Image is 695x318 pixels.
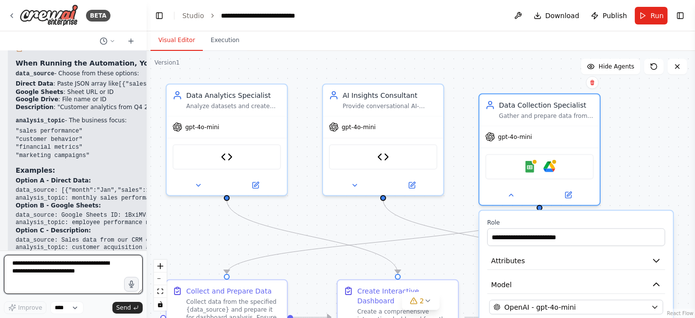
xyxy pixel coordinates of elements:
[543,161,555,173] img: Google Drive
[152,9,166,23] button: Hide left sidebar
[16,117,65,124] code: analysis_topic
[222,200,403,274] g: Edge from 1941d01a-3dda-47a4-9e29-9190698302a3 to 6a149dca-8d2f-4517-bc07-144bd9e77b9e
[18,304,42,312] span: Improve
[16,152,89,159] code: "marketing campaigns"
[378,200,574,274] g: Edge from fc09761a-57b5-4228-942c-2ef76129efe9 to 0ccab0c1-280c-4284-af08-f597743d2a7f
[118,81,365,88] code: [{"sales": 100, "region": "North"}, {"sales": 150, "region": "South"}]
[487,252,665,270] button: Attributes
[16,166,55,174] strong: Examples:
[96,35,119,47] button: Switch to previous chat
[116,304,131,312] span: Send
[489,300,663,315] button: OpenAI - gpt-4o-mini
[185,123,219,131] span: gpt-4o-mini
[221,151,233,163] img: Looker Gemini Dashboard
[16,212,280,227] code: data_source: Google Sheets ID: 1BxiMVs0XRA5nFMdKvBdBZjgmUUqptlbs74OgvE2upms analysis_topic: emplo...
[16,89,64,95] strong: Google Sheets
[182,11,322,21] nav: breadcrumb
[123,35,139,47] button: Start a new chat
[186,102,281,110] div: Analyze datasets and create comprehensive dashboards with AI-powered insights using {data_source}...
[112,302,143,314] button: Send
[16,96,58,103] strong: Google Drive
[203,30,247,51] button: Execution
[23,45,118,52] strong: How to Provide Your Dataset
[154,273,167,285] button: zoom out
[545,11,580,21] span: Download
[16,237,375,251] code: data_source: Sales data from our CRM containing customer transactions, regions, and product categ...
[16,59,194,67] strong: When Running the Automation, You'll Specify:
[16,104,389,112] li: : "Customer analytics from Q4 2024 including regions and sales figures"
[16,136,83,143] code: "customer behavior"
[402,292,440,310] button: 2
[499,100,594,110] div: Data Collection Specialist
[16,80,53,87] strong: Direct Data
[524,161,536,173] img: Google Sheets
[16,144,83,151] code: "financial metrics"
[491,280,512,290] span: Model
[16,89,389,96] li: : Sheet URL or ID
[491,256,525,266] span: Attributes
[487,219,665,227] label: Role
[20,4,78,26] img: Logo
[487,276,665,294] button: Model
[16,80,389,89] li: : Paste JSON array like
[635,7,668,24] button: Run
[16,117,389,125] p: - The business focus:
[228,180,283,191] button: Open in side panel
[186,286,272,296] div: Collect and Prepare Data
[16,227,91,234] strong: Option C - Description:
[603,11,627,21] span: Publish
[586,76,599,89] button: Delete node
[343,102,437,110] div: Provide conversational AI-powered analysis and recommendations based on dashboard data, answering...
[504,302,576,312] span: OpenAI - gpt-4o-mini
[222,210,544,274] g: Edge from 3e2082a2-664c-4dab-b4b0-cea22517c167 to 687440dc-078b-43ab-8d90-0ae20e1bcef7
[343,91,437,100] div: AI Insights Consultant
[651,11,664,21] span: Run
[86,10,110,22] div: BETA
[16,128,83,135] code: "sales performance"
[322,84,444,196] div: AI Insights ConsultantProvide conversational AI-powered analysis and recommendations based on das...
[154,298,167,311] button: toggle interactivity
[587,7,631,24] button: Publish
[420,296,424,306] span: 2
[154,59,180,67] div: Version 1
[16,70,54,77] code: data_source
[124,277,139,292] button: Click to speak your automation idea
[673,9,687,23] button: Show right sidebar
[498,133,532,141] span: gpt-4o-mini
[16,187,389,202] code: data_source: [{"month":"Jan","sales":1200,"region":"North"},{"month":"Feb","sales":1500,"region":...
[16,70,389,78] p: - Choose from these options:
[499,112,594,120] div: Gather and prepare data from {data_source} for dashboard analysis, ensuring data quality and prop...
[377,151,389,163] img: Looker Gemini Dashboard
[16,177,91,184] strong: Option A - Direct Data:
[384,180,439,191] button: Open in side panel
[151,30,203,51] button: Visual Editor
[182,12,204,20] a: Studio
[154,260,167,311] div: React Flow controls
[186,91,281,100] div: Data Analytics Specialist
[530,7,584,24] button: Download
[357,286,452,306] div: Create Interactive Dashboard
[154,285,167,298] button: fit view
[166,84,288,196] div: Data Analytics SpecialistAnalyze datasets and create comprehensive dashboards with AI-powered ins...
[4,301,46,314] button: Improve
[599,63,634,70] span: Hide Agents
[478,93,601,206] div: Data Collection SpecialistGather and prepare data from {data_source} for dashboard analysis, ensu...
[16,104,54,111] strong: Description
[667,311,694,316] a: React Flow attribution
[581,59,640,74] button: Hide Agents
[342,123,376,131] span: gpt-4o-mini
[16,202,101,209] strong: Option B - Google Sheets:
[154,260,167,273] button: zoom in
[16,96,389,104] li: : File name or ID
[541,189,596,201] button: Open in side panel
